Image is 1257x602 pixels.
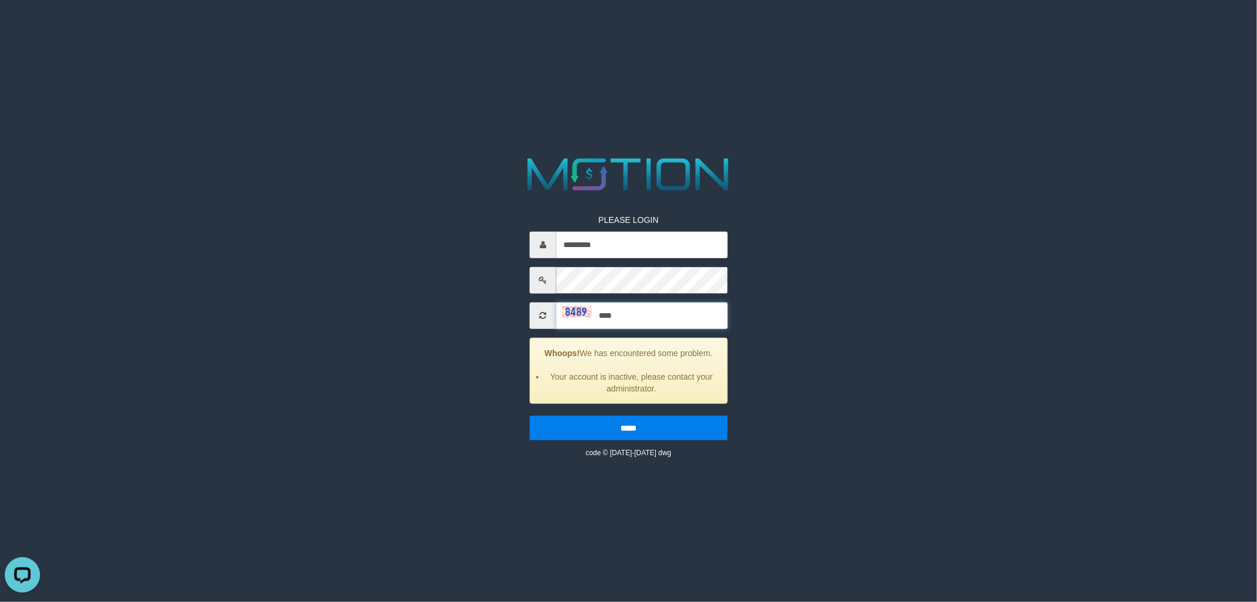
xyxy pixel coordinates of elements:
[530,213,728,225] p: PLEASE LOGIN
[519,153,738,196] img: MOTION_logo.png
[545,348,580,357] strong: Whoops!
[545,370,718,394] li: Your account is inactive, please contact your administrator.
[562,306,592,318] img: captcha
[530,337,728,403] div: We has encountered some problem.
[586,448,671,456] small: code © [DATE]-[DATE] dwg
[5,5,40,40] button: Open LiveChat chat widget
